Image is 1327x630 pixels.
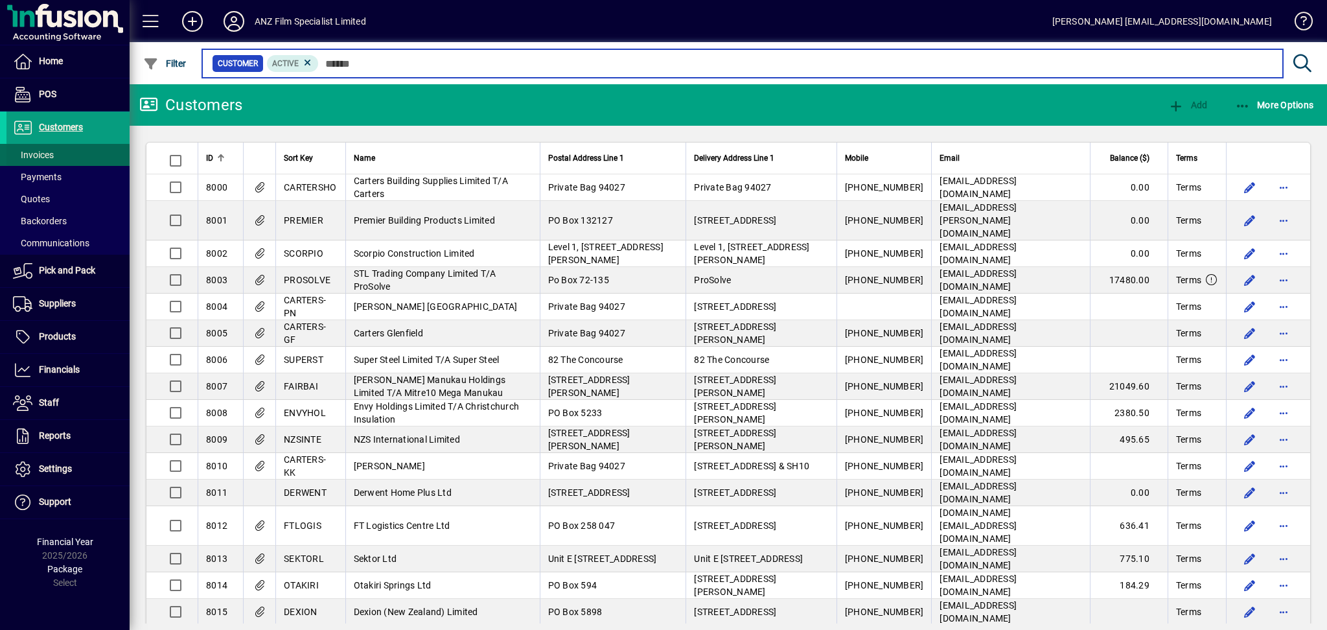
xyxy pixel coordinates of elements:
button: Edit [1240,575,1260,596]
button: More options [1273,575,1294,596]
span: [EMAIL_ADDRESS][DOMAIN_NAME] [940,321,1017,345]
span: [PHONE_NUMBER] [845,580,924,590]
span: 8001 [206,215,227,226]
span: PREMIER [284,215,323,226]
span: Postal Address Line 1 [548,151,624,165]
span: [PHONE_NUMBER] [845,520,924,531]
span: Level 1, [STREET_ADDRESS][PERSON_NAME] [694,242,809,265]
button: More options [1273,376,1294,397]
span: [PHONE_NUMBER] [845,487,924,498]
span: [STREET_ADDRESS] [548,487,630,498]
span: Support [39,496,71,507]
span: [PHONE_NUMBER] [845,461,924,471]
span: Email [940,151,960,165]
span: 8015 [206,607,227,617]
button: More options [1273,243,1294,264]
span: PROSOLVE [284,275,330,285]
div: [PERSON_NAME] [EMAIL_ADDRESS][DOMAIN_NAME] [1052,11,1272,32]
span: [PHONE_NUMBER] [845,328,924,338]
button: More options [1273,429,1294,450]
a: Knowledge Base [1285,3,1311,45]
span: Package [47,564,82,574]
span: [STREET_ADDRESS] [694,487,776,498]
span: Add [1168,100,1207,110]
a: Payments [6,166,130,188]
span: Terms [1176,519,1201,532]
span: Dexion (New Zealand) Limited [354,607,478,617]
button: Filter [140,52,190,75]
span: Payments [13,172,62,182]
a: Home [6,45,130,78]
span: Terms [1176,300,1201,313]
span: 8005 [206,328,227,338]
span: PO Box 132127 [548,215,613,226]
button: More options [1273,515,1294,536]
button: Edit [1240,177,1260,198]
span: [PHONE_NUMBER] [845,248,924,259]
span: [STREET_ADDRESS][PERSON_NAME] [694,375,776,398]
span: [PERSON_NAME] Manukau Holdings Limited T/A Mitre10 Mega Manukau [354,375,506,398]
span: [EMAIL_ADDRESS][PERSON_NAME][DOMAIN_NAME] [940,202,1017,239]
span: ID [206,151,213,165]
button: More options [1273,402,1294,423]
span: 8004 [206,301,227,312]
span: POS [39,89,56,99]
span: More Options [1235,100,1314,110]
span: Terms [1176,486,1201,499]
span: [PHONE_NUMBER] [845,355,924,365]
span: 8009 [206,434,227,445]
span: Terms [1176,460,1201,472]
span: Customer [218,57,258,70]
span: OTAKIRI [284,580,319,590]
span: [PHONE_NUMBER] [845,182,924,192]
td: 2380.50 [1090,400,1168,426]
span: 8013 [206,554,227,564]
span: Terms [1176,181,1201,194]
span: [EMAIL_ADDRESS][DOMAIN_NAME] [940,268,1017,292]
span: Mobile [845,151,868,165]
span: Communications [13,238,89,248]
span: Terms [1176,327,1201,340]
span: [EMAIL_ADDRESS][DOMAIN_NAME] [940,348,1017,371]
a: Products [6,321,130,353]
span: Terms [1176,274,1201,286]
span: PO Box 594 [548,580,597,590]
span: [STREET_ADDRESS][PERSON_NAME] [694,401,776,425]
button: Edit [1240,601,1260,622]
span: [DOMAIN_NAME][EMAIL_ADDRESS][DOMAIN_NAME] [940,507,1017,544]
span: [EMAIL_ADDRESS][DOMAIN_NAME] [940,600,1017,624]
span: Terms [1176,380,1201,393]
span: [STREET_ADDRESS] [694,607,776,617]
button: More options [1273,323,1294,344]
button: Add [172,10,213,33]
span: [STREET_ADDRESS][PERSON_NAME] [694,428,776,451]
button: Edit [1240,243,1260,264]
span: Quotes [13,194,50,204]
span: Backorders [13,216,67,226]
button: More options [1273,270,1294,290]
a: POS [6,78,130,111]
span: Suppliers [39,298,76,309]
button: More options [1273,548,1294,569]
span: Pick and Pack [39,265,95,275]
span: 82 The Concourse [548,355,623,365]
div: ID [206,151,235,165]
span: Terms [1176,247,1201,260]
span: Terms [1176,605,1201,618]
mat-chip: Activation Status: Active [267,55,319,72]
button: Edit [1240,376,1260,397]
button: More options [1273,601,1294,622]
span: [PERSON_NAME] [GEOGRAPHIC_DATA] [354,301,518,312]
button: Edit [1240,210,1260,231]
span: [STREET_ADDRESS][PERSON_NAME] [548,428,630,451]
span: [PHONE_NUMBER] [845,215,924,226]
span: [PHONE_NUMBER] [845,607,924,617]
span: [STREET_ADDRESS] [694,520,776,531]
span: Active [272,59,299,68]
button: More options [1273,296,1294,317]
span: FT Logistics Centre Ltd [354,520,450,531]
span: Scorpio Construction Limited [354,248,475,259]
span: Sort Key [284,151,313,165]
span: Staff [39,397,59,408]
span: PO Box 258 047 [548,520,616,531]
